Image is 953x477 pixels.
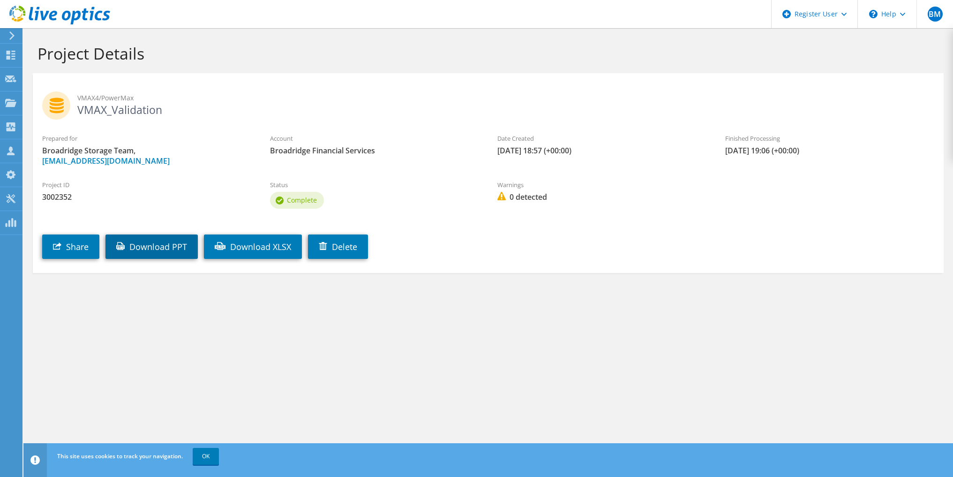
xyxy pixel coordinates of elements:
[287,196,317,204] span: Complete
[42,134,251,143] label: Prepared for
[42,180,251,189] label: Project ID
[497,192,706,202] span: 0 detected
[204,235,302,259] a: Download XLSX
[725,134,934,143] label: Finished Processing
[270,145,479,156] span: Broadridge Financial Services
[725,145,934,156] span: [DATE] 19:06 (+00:00)
[105,235,198,259] a: Download PPT
[77,93,934,103] span: VMAX4/PowerMax
[928,7,943,22] span: BM
[308,235,368,259] a: Delete
[42,145,251,166] span: Broadridge Storage Team,
[270,134,479,143] label: Account
[497,180,706,189] label: Warnings
[497,134,706,143] label: Date Created
[42,156,170,166] a: [EMAIL_ADDRESS][DOMAIN_NAME]
[38,44,934,63] h1: Project Details
[270,180,479,189] label: Status
[42,192,251,202] span: 3002352
[497,145,706,156] span: [DATE] 18:57 (+00:00)
[57,452,183,460] span: This site uses cookies to track your navigation.
[869,10,878,18] svg: \n
[193,448,219,465] a: OK
[42,91,934,115] h2: VMAX_Validation
[42,235,99,259] a: Share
